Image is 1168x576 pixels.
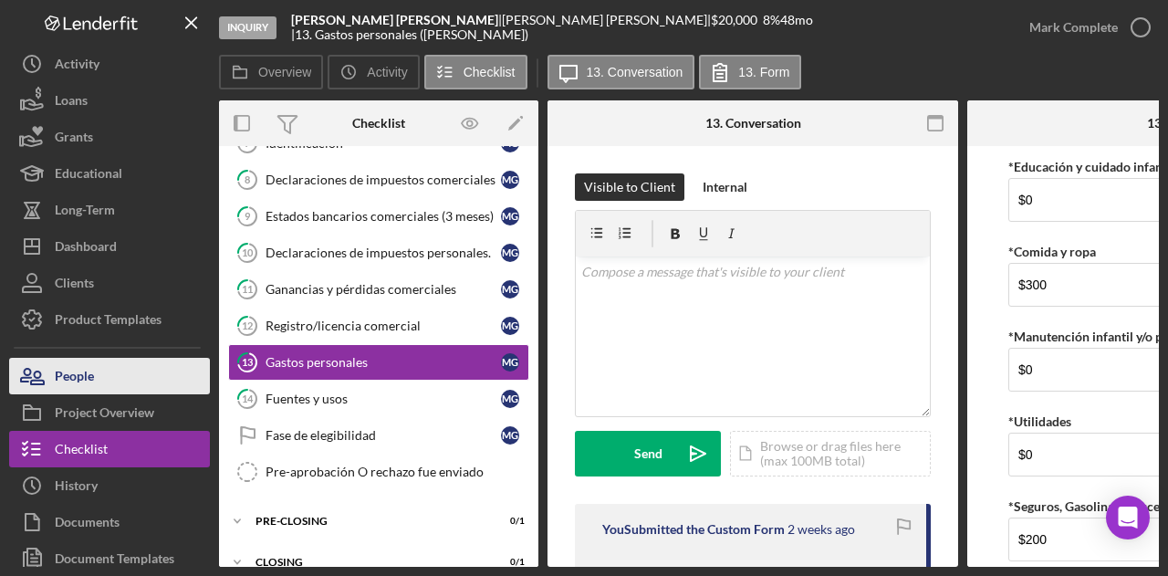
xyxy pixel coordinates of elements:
[502,13,711,27] div: [PERSON_NAME] [PERSON_NAME] |
[9,431,210,467] button: Checklist
[738,65,789,79] label: 13. Form
[9,358,210,394] button: People
[464,65,516,79] label: Checklist
[228,235,529,271] a: 10Declaraciones de impuestos personales.MG
[266,246,501,260] div: Declaraciones de impuestos personales.
[501,244,519,262] div: M G
[228,198,529,235] a: 9Estados bancarios comerciales (3 meses)MG
[266,428,501,443] div: Fase de elegibilidad
[228,271,529,308] a: 11Ganancias y pérdidas comercialesMG
[9,155,210,192] button: Educational
[266,465,528,479] div: Pre-aprobación O rechazo fue enviado
[584,173,675,201] div: Visible to Client
[575,431,721,477] button: Send
[703,173,747,201] div: Internal
[55,265,94,306] div: Clients
[1029,9,1118,46] div: Mark Complete
[501,207,519,225] div: M G
[9,301,210,338] button: Product Templates
[501,390,519,408] div: M G
[55,504,120,545] div: Documents
[219,55,323,89] button: Overview
[9,192,210,228] button: Long-Term
[424,55,527,89] button: Checklist
[352,116,405,131] div: Checklist
[242,319,253,331] tspan: 12
[228,308,529,344] a: 12Registro/licencia comercialMG
[492,557,525,568] div: 0 / 1
[55,46,99,87] div: Activity
[602,522,785,537] div: You Submitted the Custom Form
[492,516,525,527] div: 0 / 1
[55,431,108,472] div: Checklist
[242,283,253,295] tspan: 11
[55,228,117,269] div: Dashboard
[501,426,519,445] div: M G
[228,417,529,454] a: Fase de elegibilidadMG
[245,173,250,185] tspan: 8
[780,13,813,27] div: 48 mo
[255,516,479,527] div: Pre-Closing
[228,162,529,198] a: 8Declaraciones de impuestos comercialesMG
[291,13,502,27] div: |
[9,265,210,301] button: Clients
[55,394,154,435] div: Project Overview
[501,353,519,372] div: M G
[245,210,251,222] tspan: 9
[242,246,254,258] tspan: 10
[501,317,519,335] div: M G
[55,358,94,399] div: People
[705,116,801,131] div: 13. Conversation
[367,65,407,79] label: Activity
[787,522,855,537] time: 2025-09-04 18:11
[9,467,210,504] button: History
[55,301,162,342] div: Product Templates
[763,13,780,27] div: 8 %
[258,65,311,79] label: Overview
[547,55,695,89] button: 13. Conversation
[1008,244,1096,259] label: *Comida y ropa
[291,27,528,42] div: | 13. Gastos personales ([PERSON_NAME])
[328,55,419,89] button: Activity
[711,12,757,27] span: $20,000
[575,173,684,201] button: Visible to Client
[228,454,529,490] a: Pre-aprobación O rechazo fue enviado
[1106,496,1150,539] div: Open Intercom Messenger
[255,557,479,568] div: Closing
[55,155,122,196] div: Educational
[266,392,501,406] div: Fuentes y usos
[9,228,210,265] button: Dashboard
[9,394,210,431] button: Project Overview
[9,82,210,119] button: Loans
[501,171,519,189] div: M G
[55,82,88,123] div: Loans
[228,381,529,417] a: 14Fuentes y usosMG
[501,280,519,298] div: M G
[1011,9,1159,46] button: Mark Complete
[266,319,501,333] div: Registro/licencia comercial
[587,65,683,79] label: 13. Conversation
[228,344,529,381] a: 13Gastos personalesMG
[9,119,210,155] button: Grants
[291,12,498,27] b: [PERSON_NAME] [PERSON_NAME]
[9,504,210,540] button: Documents
[55,119,93,160] div: Grants
[266,209,501,224] div: Estados bancarios comerciales (3 meses)
[1008,414,1071,429] label: *Utilidades
[634,431,662,477] div: Send
[266,282,501,297] div: Ganancias y pérdidas comerciales
[245,137,251,149] tspan: 7
[55,467,98,508] div: History
[699,55,801,89] button: 13. Form
[266,355,501,370] div: Gastos personales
